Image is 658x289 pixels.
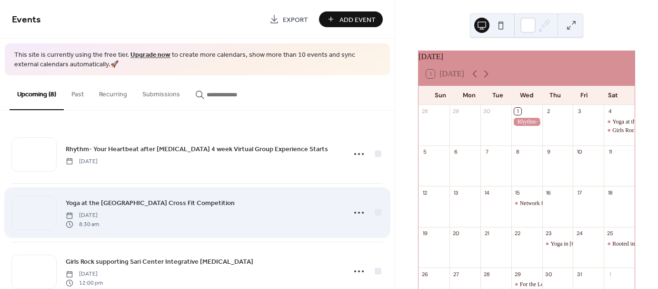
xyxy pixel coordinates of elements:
span: This site is currently using the free tier. to create more calendars, show more than 10 events an... [14,51,380,69]
div: Thu [541,86,569,105]
div: 26 [421,270,429,278]
div: Sat [598,86,627,105]
div: 8 [514,148,521,155]
span: [DATE] [66,270,103,279]
div: Fri [569,86,598,105]
div: Tue [484,86,512,105]
div: 1 [607,270,614,278]
div: 30 [483,108,490,115]
div: 5 [421,148,429,155]
div: 13 [452,189,459,196]
span: Yoga at the [GEOGRAPHIC_DATA] Cross Fit Competition [66,198,235,208]
span: 12:00 pm [66,279,103,287]
div: 3 [576,108,583,115]
div: Mon [455,86,483,105]
div: 4 [607,108,614,115]
div: 18 [607,189,614,196]
a: Rhythm- Your Heartbeat after [MEDICAL_DATA] 4 week Virtual Group Experience Starts [66,144,328,155]
div: Rooted in Harmony- Yoga and Acupuncture [604,240,635,248]
div: Yoga at the Palm City Cross Fit Competition [604,118,635,126]
div: Sun [426,86,455,105]
span: [DATE] [66,157,98,165]
button: Past [64,75,91,109]
div: 30 [545,270,552,278]
button: Add Event [319,11,383,27]
div: 22 [514,230,521,237]
span: Rhythm- Your Heartbeat after [MEDICAL_DATA] 4 week Virtual Group Experience Starts [66,144,328,154]
div: Wed [512,86,541,105]
div: 6 [452,148,459,155]
div: 20 [452,230,459,237]
div: For the Love of Jugs Night In with Terri and Crissy [511,280,542,289]
span: [DATE] [66,211,99,220]
div: 2 [545,108,552,115]
a: Upgrade now [130,49,170,62]
div: 29 [452,108,459,115]
button: Recurring [91,75,135,109]
div: 16 [545,189,552,196]
div: 14 [483,189,490,196]
div: Yoga in The Park [542,240,573,248]
span: 8:30 am [66,220,99,228]
div: 21 [483,230,490,237]
div: 23 [545,230,552,237]
button: Submissions [135,75,188,109]
div: 1 [514,108,521,115]
div: 31 [576,270,583,278]
div: 19 [421,230,429,237]
div: 9 [545,148,552,155]
div: [DATE] [419,51,635,62]
div: 12 [421,189,429,196]
button: Upcoming (8) [10,75,64,110]
div: Yoga in [GEOGRAPHIC_DATA] [550,240,628,248]
a: Girls Rock supporting Sari Center Integrative [MEDICAL_DATA] [66,256,253,267]
span: Export [283,15,308,25]
div: Rhythm- Your Heartbeat after Cancer 4 week Virtual Group Experience Starts [511,118,542,126]
div: 27 [452,270,459,278]
span: Events [12,10,41,29]
a: Export [262,11,315,27]
div: 24 [576,230,583,237]
div: 15 [514,189,521,196]
span: Add Event [339,15,376,25]
div: 17 [576,189,583,196]
div: Girls Rock supporting Sari Center Integrative Cancer Center [604,126,635,134]
div: Network for a Cause- Meditation, Manifestation, Mocktails & Margs [511,199,542,207]
div: 28 [421,108,429,115]
div: 7 [483,148,490,155]
span: Girls Rock supporting Sari Center Integrative [MEDICAL_DATA] [66,257,253,267]
a: Yoga at the [GEOGRAPHIC_DATA] Cross Fit Competition [66,197,235,208]
div: 28 [483,270,490,278]
div: 10 [576,148,583,155]
div: 25 [607,230,614,237]
div: 11 [607,148,614,155]
div: 29 [514,270,521,278]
